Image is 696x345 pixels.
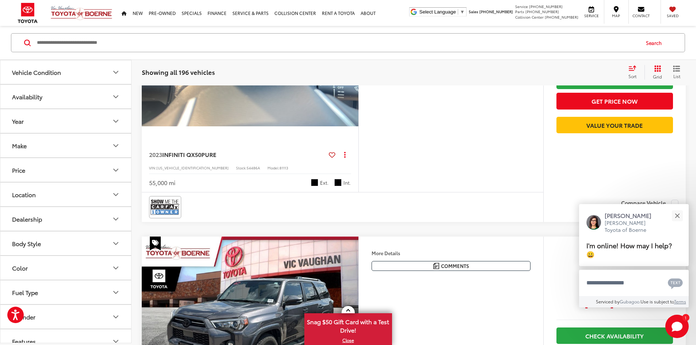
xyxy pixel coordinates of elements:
button: AvailabilityAvailability [0,85,132,108]
button: Close [669,208,685,223]
span: $39,200 [556,277,673,296]
a: Terms [674,298,686,304]
a: Select Language​ [419,9,465,15]
label: Compare Vehicle [621,200,678,207]
h4: More Details [372,250,530,256]
span: List [673,73,680,79]
span: Use is subject to [640,298,674,304]
button: Chat with SMS [666,275,685,291]
button: Search [639,34,672,52]
span: Map [608,13,624,18]
button: PricePrice [0,158,132,182]
span: Grid [653,73,662,80]
span: Parts [515,9,524,14]
span: 1 [685,316,687,319]
div: Color [12,264,28,271]
span: [US_VEHICLE_IDENTIFICATION_NUMBER] [156,165,229,170]
span: Model: [267,165,279,170]
div: Fuel Type [111,288,120,297]
div: Availability [111,92,120,101]
div: Color [111,264,120,272]
span: 2023 [149,150,162,158]
span: Graphite [334,179,342,186]
div: Price [111,166,120,175]
div: Fuel Type [12,289,38,296]
button: List View [668,65,686,80]
span: Snag $50 Gift Card with a Test Drive! [305,314,391,336]
div: Cylinder [12,313,35,320]
span: dropdown dots [344,152,346,157]
div: Cylinder [111,313,120,321]
div: Make [12,142,27,149]
span: Ext. [320,179,329,186]
span: Saved [665,13,681,18]
span: ▼ [460,9,465,15]
button: Next image [344,305,358,331]
div: Close[PERSON_NAME][PERSON_NAME] Toyota of BoerneI'm online! How may I help? 😀Type your messageCha... [579,204,689,307]
textarea: Type your message [579,270,689,296]
span: INFINITI QX50 [162,150,201,158]
div: Vehicle Condition [111,68,120,77]
div: Make [111,141,120,150]
button: Vehicle ConditionVehicle Condition [0,60,132,84]
span: Sales [469,9,478,14]
svg: Text [668,277,683,289]
button: LocationLocation [0,183,132,206]
button: ColorColor [0,256,132,280]
img: Comments [433,263,439,269]
span: Sort [628,73,636,79]
p: [PERSON_NAME] Toyota of Boerne [605,219,659,234]
svg: Start Chat [665,315,689,338]
p: [PERSON_NAME] [605,211,659,219]
span: Service [515,4,528,9]
a: Gubagoo. [620,298,640,304]
span: Service [583,13,600,18]
button: Body StyleBody Style [0,231,132,255]
a: Check Availability [556,327,673,344]
span: Special [150,237,161,250]
div: Availability [12,93,42,100]
span: Showing all 196 vehicles [142,68,215,76]
span: [PHONE_NUMBER] [545,14,578,20]
span: [PHONE_NUMBER] [525,9,559,14]
button: Comments [372,261,530,271]
button: Actions [338,148,351,161]
span: Black [311,179,318,186]
img: View CARFAX report [151,198,180,217]
input: Search by Make, Model, or Keyword [36,34,639,51]
span: [PHONE_NUMBER] [479,9,513,14]
div: Body Style [111,239,120,248]
span: Stock: [236,165,247,170]
div: Location [111,190,120,199]
span: 81113 [279,165,288,170]
span: PURE [201,150,216,158]
span: Comments [441,262,469,269]
button: MakeMake [0,134,132,157]
span: Serviced by [596,298,620,304]
button: Grid View [644,65,668,80]
div: 55,000 mi [149,179,175,187]
div: Dealership [111,215,120,223]
span: I'm online! How may I help? 😀 [586,240,672,259]
button: Fuel TypeFuel Type [0,280,132,304]
div: Dealership [12,215,42,222]
button: CylinderCylinder [0,305,132,329]
span: Collision Center [515,14,544,20]
div: Location [12,191,36,198]
div: Year [12,118,24,124]
div: Features [12,338,36,345]
span: Int. [343,179,351,186]
div: Year [111,117,120,126]
span: [DATE] Price: [556,299,673,307]
a: Value Your Trade [556,117,673,133]
span: Contact [632,13,650,18]
a: 2023INFINITI QX50PURE [149,150,326,158]
div: Body Style [12,240,41,247]
span: 54486A [247,165,260,170]
div: Price [12,166,25,173]
button: Select sort value [625,65,644,80]
button: Toggle Chat Window [665,315,689,338]
button: YearYear [0,109,132,133]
